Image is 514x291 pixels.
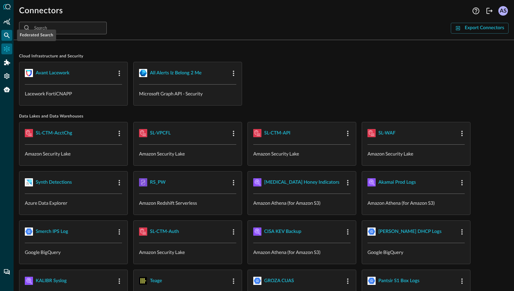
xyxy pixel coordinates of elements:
[378,177,416,188] button: Akamai Prod Logs
[139,150,236,157] p: Amazon Security Lake
[25,150,122,157] p: Amazon Security Lake
[470,5,481,16] button: Help
[36,228,68,236] div: Smerch IPS Log
[150,69,202,77] div: all alerts iz belong 2 me
[253,228,261,236] img: AWSAthena.svg
[378,226,442,237] button: [PERSON_NAME] DHCP Logs
[139,199,236,206] p: Amazon Redshift Serverless
[36,275,67,286] button: KALIBR Syslog
[36,128,72,139] button: SL-CTM-AcctChg
[1,16,12,27] div: Summary Insights
[253,178,261,186] img: AWSAthena.svg
[264,275,294,286] button: GROZA CUAS
[1,84,12,95] div: Query Agent
[264,228,301,236] div: CISA KEV Backup
[19,54,509,59] span: Cloud Infrastructure and Security
[139,90,236,97] p: Microsoft Graph API - Security
[1,71,12,81] div: Settings
[25,69,33,77] img: LaceworkFortiCnapp.svg
[36,129,72,138] div: SL-CTM-AcctChg
[465,24,504,32] div: Export Connectors
[139,228,147,236] img: AWSSecurityLake.svg
[498,6,508,16] div: AS
[367,129,376,137] img: AWSSecurityLake.svg
[25,277,33,285] img: AWSAthena.svg
[367,249,465,256] p: Google BigQuery
[264,129,290,138] div: SL-CTM-API
[36,177,72,188] button: Synth Detections
[378,228,442,236] div: [PERSON_NAME] DHCP Logs
[139,69,147,77] img: MicrosoftGraph.svg
[150,128,171,139] button: SL-VPCFL
[139,178,147,186] img: AWSRedshift.svg
[367,277,376,285] img: GoogleBigQuery.svg
[36,277,67,285] div: KALIBR Syslog
[1,30,12,41] div: Federated Search
[264,177,339,188] button: [MEDICAL_DATA] Honey Indicators
[36,69,69,77] div: Avant Lacework
[25,129,33,137] img: AWSSecurityLake.svg
[484,5,495,16] button: Logout
[264,226,301,237] button: CISA KEV Backup
[150,129,171,138] div: SL-VPCFL
[19,5,63,16] h1: Connectors
[150,228,179,236] div: SL-CTM-Auth
[25,90,122,97] p: Lacework FortiCNAPP
[139,277,147,285] img: ClickHouse.svg
[150,68,202,78] button: all alerts iz belong 2 me
[367,228,376,236] img: GoogleBigQuery.svg
[378,277,419,285] div: Pantsir S1 Box Logs
[378,178,416,187] div: Akamai Prod Logs
[36,226,68,237] button: Smerch IPS Log
[25,178,33,186] img: AzureDataExplorer.svg
[36,68,69,78] button: Avant Lacework
[253,249,350,256] p: Amazon Athena (for Amazon S3)
[378,129,395,138] div: SL-WAF
[25,228,33,236] img: GoogleBigQuery.svg
[25,199,122,206] p: Azure Data Explorer
[378,128,395,139] button: SL-WAF
[150,226,179,237] button: SL-CTM-Auth
[150,177,166,188] button: RS_PW
[150,275,162,286] button: teage
[36,178,72,187] div: Synth Detections
[253,199,350,206] p: Amazon Athena (for Amazon S3)
[150,277,162,285] div: teage
[451,23,509,34] button: Export Connectors
[139,129,147,137] img: AWSSecurityLake.svg
[264,128,290,139] button: SL-CTM-API
[139,249,236,256] p: Amazon Security Lake
[367,150,465,157] p: Amazon Security Lake
[264,277,294,285] div: GROZA CUAS
[1,267,12,277] div: Chat
[1,43,12,54] div: Connectors
[253,277,261,285] img: GoogleBigQuery.svg
[17,30,56,41] div: Federated Search
[2,57,13,68] div: Addons
[367,199,465,206] p: Amazon Athena (for Amazon S3)
[19,114,509,119] span: Data Lakes and Data Warehouses
[367,178,376,186] img: AWSAthena.svg
[25,249,122,256] p: Google BigQuery
[34,22,91,34] input: Search
[253,129,261,137] img: AWSSecurityLake.svg
[378,275,419,286] button: Pantsir S1 Box Logs
[253,150,350,157] p: Amazon Security Lake
[264,178,339,187] div: [MEDICAL_DATA] Honey Indicators
[150,178,166,187] div: RS_PW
